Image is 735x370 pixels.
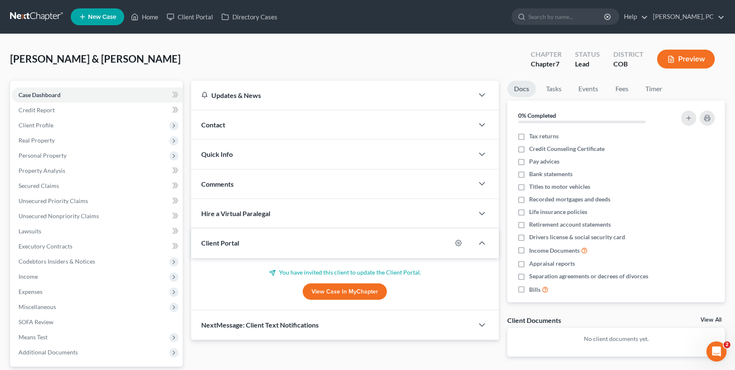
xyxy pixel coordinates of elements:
div: Chapter [531,50,562,59]
span: Hire a Virtual Paralegal [201,209,270,217]
span: Expenses [19,288,43,295]
iframe: Intercom live chat [706,341,727,362]
a: Lawsuits [12,224,183,239]
span: Drivers license & social security card [529,233,625,241]
a: Home [127,9,162,24]
a: [PERSON_NAME], PC [649,9,724,24]
span: New Case [88,14,116,20]
span: Tax returns [529,132,559,140]
p: You have invited this client to update the Client Portal. [201,268,489,277]
span: Bank statements [529,170,573,178]
span: Lawsuits [19,227,41,235]
span: Client Profile [19,122,53,129]
a: View All [700,317,722,323]
p: No client documents yet. [514,335,718,343]
span: Personal Property [19,152,67,159]
a: Fees [608,81,635,97]
span: Separation agreements or decrees of divorces [529,272,648,280]
div: Chapter [531,59,562,69]
span: Unsecured Priority Claims [19,197,88,204]
span: Real Property [19,137,55,144]
a: Unsecured Nonpriority Claims [12,209,183,224]
div: COB [613,59,644,69]
span: Executory Contracts [19,243,72,250]
span: SOFA Review [19,318,53,325]
strong: 0% Completed [518,112,556,119]
div: District [613,50,644,59]
a: Unsecured Priority Claims [12,193,183,209]
div: Client Documents [507,316,561,325]
span: Unsecured Nonpriority Claims [19,212,99,219]
span: Recorded mortgages and deeds [529,195,610,203]
a: Property Analysis [12,163,183,178]
span: Codebtors Insiders & Notices [19,258,95,265]
span: Quick Info [201,150,233,158]
span: Case Dashboard [19,91,61,98]
span: Property Analysis [19,167,65,174]
span: Contact [201,121,225,129]
span: Miscellaneous [19,303,56,310]
span: Comments [201,180,234,188]
span: Retirement account statements [529,220,611,229]
span: Titles to motor vehicles [529,182,590,191]
span: Credit Report [19,106,55,114]
a: Client Portal [162,9,217,24]
span: Client Portal [201,239,239,247]
span: [PERSON_NAME] & [PERSON_NAME] [10,53,181,65]
span: 2 [724,341,730,348]
input: Search by name... [528,9,605,24]
span: Income Documents [529,246,580,255]
a: Directory Cases [217,9,282,24]
a: SOFA Review [12,314,183,330]
span: Income [19,273,38,280]
span: Secured Claims [19,182,59,189]
a: Case Dashboard [12,87,183,103]
span: Additional Documents [19,349,78,356]
a: Executory Contracts [12,239,183,254]
button: Preview [657,50,715,69]
span: Pay advices [529,157,559,166]
span: NextMessage: Client Text Notifications [201,321,319,329]
a: Secured Claims [12,178,183,193]
span: Appraisal reports [529,259,575,268]
a: Events [572,81,605,97]
span: Life insurance policies [529,208,587,216]
div: Updates & News [201,91,464,100]
span: 7 [556,60,559,68]
span: Credit Counseling Certificate [529,145,605,153]
a: Tasks [539,81,568,97]
div: Status [575,50,600,59]
a: Credit Report [12,103,183,118]
div: Lead [575,59,600,69]
a: Docs [507,81,536,97]
span: Means Test [19,333,48,341]
a: Help [620,9,648,24]
a: Timer [639,81,669,97]
a: View Case in MyChapter [303,283,387,300]
span: Bills [529,285,541,294]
